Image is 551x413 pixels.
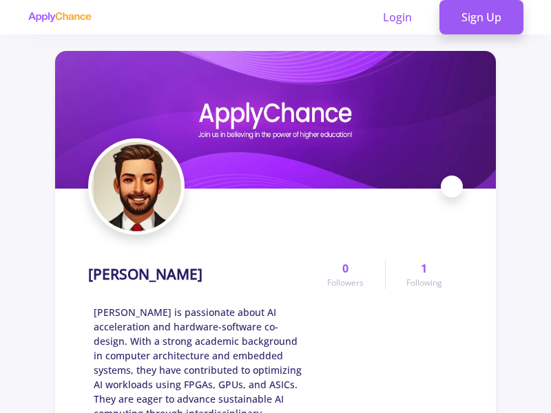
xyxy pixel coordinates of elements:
span: Followers [327,277,364,289]
h1: [PERSON_NAME] [88,266,202,283]
span: 1 [421,260,427,277]
img: Kevin Robinsonavatar [92,142,181,231]
img: applychance logo text only [28,12,92,23]
a: 1Following [385,260,463,289]
img: Kevin Robinsoncover image [55,51,496,189]
a: 0Followers [306,260,384,289]
span: 0 [342,260,349,277]
span: Following [406,277,442,289]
